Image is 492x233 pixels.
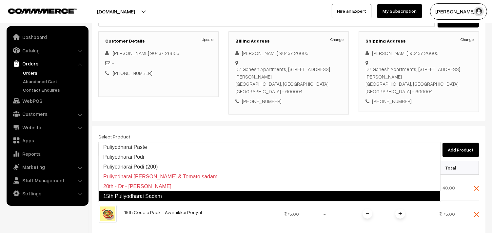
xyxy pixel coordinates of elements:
[113,50,179,56] a: [PERSON_NAME] 90437 26605
[8,174,86,186] a: Staff Management
[474,186,479,191] img: close
[474,212,479,217] img: close
[365,49,472,57] div: [PERSON_NAME] 90437 26605
[8,45,86,56] a: Catalog
[105,38,212,44] h3: Customer Details
[235,38,342,44] h3: Billing Address
[8,58,86,69] a: Orders
[365,65,472,95] div: D7 Ganesh Apartments, [STREET_ADDRESS][PERSON_NAME] [GEOGRAPHIC_DATA], [GEOGRAPHIC_DATA], [GEOGRA...
[430,3,487,20] button: [PERSON_NAME] s…
[332,4,371,18] a: Hire an Expert
[21,86,86,93] a: Contact Enquires
[99,205,117,223] img: Poriyal.jpg
[99,162,440,172] a: Puliyodharai Podi (200)
[125,209,202,215] a: 15th Couple Pack - Avaraikkai Poriyal
[8,161,86,173] a: Marketing
[8,7,66,14] a: COMMMERCE
[99,142,440,152] a: Puliyodharai Paste
[99,152,440,162] a: Puliyodharai Podi
[330,37,344,43] a: Change
[113,70,152,76] a: [PHONE_NUMBER]
[441,185,455,190] span: 140.00
[21,69,86,76] a: Orders
[276,201,308,227] td: 75.00
[474,7,484,16] img: user
[235,49,342,57] div: [PERSON_NAME] 90437 26605
[399,212,402,215] img: plusI
[8,95,86,107] a: WebPOS
[443,211,455,217] span: 75.00
[8,108,86,120] a: Customers
[8,134,86,146] a: Apps
[443,143,479,157] button: Add Product
[365,98,472,105] div: [PHONE_NUMBER]
[324,211,326,217] span: -
[98,133,130,140] label: Select Product
[202,37,213,43] a: Update
[99,182,440,191] a: 20th - Dr - [PERSON_NAME]
[426,161,459,174] th: Total
[105,59,212,67] div: -
[235,65,342,95] div: D7 Ganesh Apartments, [STREET_ADDRESS][PERSON_NAME] [GEOGRAPHIC_DATA], [GEOGRAPHIC_DATA], [GEOGRA...
[366,212,369,215] img: minus
[377,4,422,18] a: My Subscription
[365,38,472,44] h3: Shipping Address
[8,9,77,13] img: COMMMERCE
[99,172,440,182] a: Puliyodharai [PERSON_NAME] & Tomato sadam
[461,37,474,43] a: Change
[98,191,441,202] a: 15th Puliyodharai Sadam
[8,188,86,199] a: Settings
[235,98,342,105] div: [PHONE_NUMBER]
[74,3,158,20] button: [DOMAIN_NAME]
[8,121,86,133] a: Website
[8,148,86,160] a: Reports
[21,78,86,85] a: Abandoned Cart
[8,31,86,43] a: Dashboard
